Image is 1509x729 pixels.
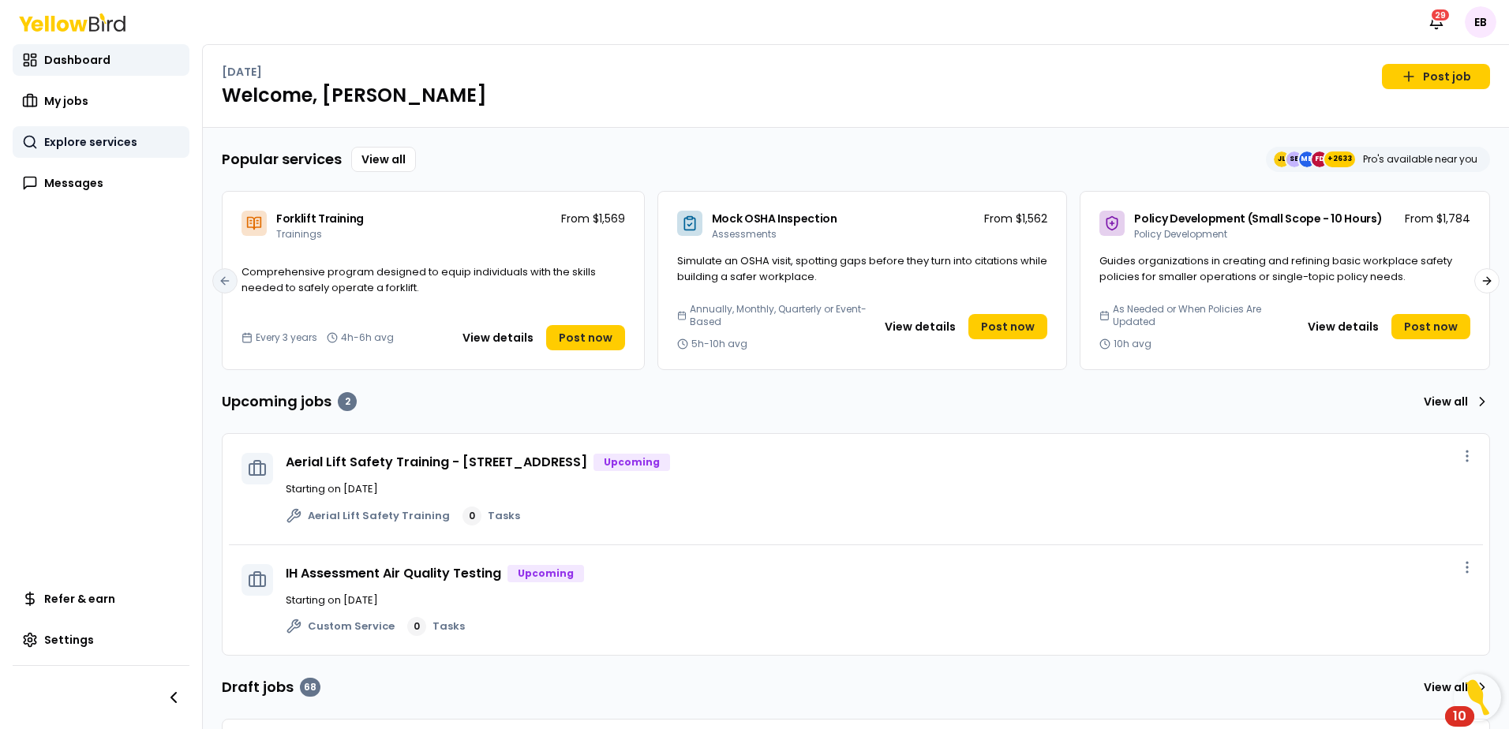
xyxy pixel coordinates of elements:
[453,325,543,350] button: View details
[507,565,584,582] div: Upcoming
[1099,253,1452,284] span: Guides organizations in creating and refining basic workplace safety policies for smaller operati...
[561,211,625,226] p: From $1,569
[1298,314,1388,339] button: View details
[286,564,501,582] a: IH Assessment Air Quality Testing
[1134,227,1227,241] span: Policy Development
[1454,674,1501,721] button: Open Resource Center, 10 new notifications
[338,392,357,411] div: 2
[1382,64,1490,89] a: Post job
[462,507,520,525] a: 0Tasks
[308,619,395,634] span: Custom Service
[222,676,320,698] h3: Draft jobs
[1299,151,1315,167] span: MB
[300,678,320,697] div: 68
[1404,319,1458,335] span: Post now
[276,227,322,241] span: Trainings
[222,83,1490,108] h1: Welcome, [PERSON_NAME]
[875,314,965,339] button: View details
[1274,151,1290,167] span: JL
[13,167,189,199] a: Messages
[690,303,870,328] span: Annually, Monthly, Quarterly or Event-Based
[1286,151,1302,167] span: SB
[712,227,777,241] span: Assessments
[1405,211,1470,226] p: From $1,784
[1391,314,1470,339] a: Post now
[984,211,1047,226] p: From $1,562
[407,617,465,636] a: 0Tasks
[712,211,837,226] span: Mock OSHA Inspection
[44,632,94,648] span: Settings
[351,147,416,172] a: View all
[222,391,357,413] h3: Upcoming jobs
[981,319,1035,335] span: Post now
[13,126,189,158] a: Explore services
[1113,303,1292,328] span: As Needed or When Policies Are Updated
[286,593,1470,608] p: Starting on [DATE]
[13,85,189,117] a: My jobs
[44,591,115,607] span: Refer & earn
[1430,8,1451,22] div: 29
[1417,675,1490,700] a: View all
[44,93,88,109] span: My jobs
[1327,151,1352,167] span: +2633
[968,314,1047,339] a: Post now
[593,454,670,471] div: Upcoming
[13,44,189,76] a: Dashboard
[559,330,612,346] span: Post now
[286,453,587,471] a: Aerial Lift Safety Training - [STREET_ADDRESS]
[1134,211,1382,226] span: Policy Development (Small Scope - 10 Hours)
[691,338,747,350] span: 5h-10h avg
[44,134,137,150] span: Explore services
[1417,389,1490,414] a: View all
[13,624,189,656] a: Settings
[677,253,1047,284] span: Simulate an OSHA visit, spotting gaps before they turn into citations while building a safer work...
[256,331,317,344] span: Every 3 years
[44,175,103,191] span: Messages
[1114,338,1151,350] span: 10h avg
[222,148,342,170] h3: Popular services
[1465,6,1496,38] span: EB
[286,481,1470,497] p: Starting on [DATE]
[13,583,189,615] a: Refer & earn
[222,64,262,80] p: [DATE]
[308,508,450,524] span: Aerial Lift Safety Training
[1363,153,1477,166] p: Pro's available near you
[276,211,364,226] span: Forklift Training
[44,52,110,68] span: Dashboard
[462,507,481,525] div: 0
[341,331,394,344] span: 4h-6h avg
[242,264,596,295] span: Comprehensive program designed to equip individuals with the skills needed to safely operate a fo...
[1421,6,1452,38] button: 29
[1312,151,1327,167] span: FD
[546,325,625,350] a: Post now
[407,617,426,636] div: 0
